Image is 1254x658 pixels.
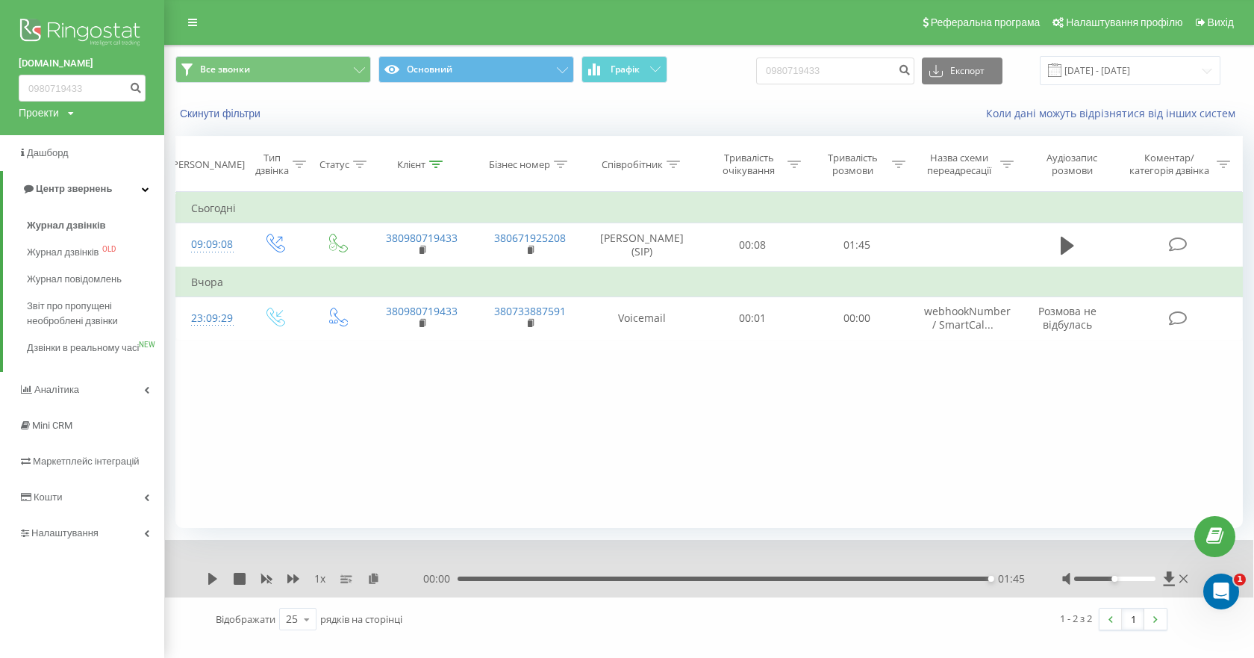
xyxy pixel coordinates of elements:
span: webhookNumber / SmartCal... [924,304,1011,332]
a: Дзвінки в реальному часіNEW [27,335,164,361]
td: [PERSON_NAME] (SIP) [584,223,700,267]
a: 1 [1122,609,1144,630]
button: Графік [581,56,667,83]
input: Пошук за номером [756,58,914,84]
td: 00:01 [701,297,805,340]
a: Журнал повідомлень [27,266,164,293]
iframe: Intercom live chat [1203,574,1239,609]
div: [PERSON_NAME] [169,158,245,171]
a: 380980719433 [386,304,458,318]
span: Все звонки [200,63,250,75]
div: Accessibility label [988,576,994,582]
img: Ringostat logo [19,15,146,52]
a: Коли дані можуть відрізнятися вiд інших систем [986,106,1243,120]
div: Проекти [19,105,59,120]
span: Центр звернень [36,183,112,194]
button: Експорт [922,58,1002,84]
button: Основний [378,56,574,83]
span: Розмова не відбулась [1038,304,1097,332]
a: Журнал дзвінків [27,212,164,239]
span: 1 x [314,571,325,586]
a: [DOMAIN_NAME] [19,56,146,71]
div: 23:09:29 [191,304,228,333]
a: Журнал дзвінківOLD [27,239,164,266]
span: Дзвінки в реальному часі [27,341,139,356]
div: Коментар/категорія дзвінка [1126,152,1213,177]
span: 01:45 [998,571,1025,586]
div: Клієнт [397,158,425,171]
span: Кошти [34,491,62,503]
td: 01:45 [805,223,909,267]
span: Маркетплейс інтеграцій [33,456,140,467]
span: Вихід [1208,16,1234,28]
span: 00:00 [423,571,458,586]
div: Аудіозапис розмови [1031,152,1114,177]
div: 09:09:08 [191,230,228,259]
div: Статус [319,158,349,171]
div: Accessibility label [1112,576,1118,582]
a: Центр звернень [3,171,164,207]
button: Все звонки [175,56,371,83]
div: Бізнес номер [489,158,550,171]
span: Журнал повідомлень [27,272,122,287]
div: 1 - 2 з 2 [1060,611,1092,626]
span: Налаштування [31,527,99,538]
div: Співробітник [602,158,663,171]
div: 25 [286,612,298,627]
span: рядків на сторінці [320,612,402,626]
td: Voicemail [584,297,700,340]
td: 00:00 [805,297,909,340]
div: Тривалість очікування [714,152,784,177]
span: Налаштування профілю [1066,16,1182,28]
span: Аналiтика [34,384,79,395]
span: Графік [611,64,640,75]
span: Журнал дзвінків [27,218,106,233]
span: Відображати [216,612,275,626]
span: Mini CRM [32,420,72,431]
div: Тип дзвінка [255,152,289,177]
a: Звіт про пропущені необроблені дзвінки [27,293,164,335]
span: Звіт про пропущені необроблені дзвінки [27,299,157,329]
td: Вчора [176,267,1243,297]
td: 00:08 [701,223,805,267]
span: Журнал дзвінків [27,245,99,260]
input: Пошук за номером [19,75,146,102]
a: 380733887591 [494,304,566,318]
a: 380671925208 [494,231,566,245]
button: Скинути фільтри [175,107,268,120]
td: Сьогодні [176,193,1243,223]
span: Дашборд [27,147,69,158]
span: 1 [1234,574,1246,586]
a: 380980719433 [386,231,458,245]
span: Реферальна програма [931,16,1041,28]
div: Назва схеми переадресації [923,152,996,177]
div: Тривалість розмови [818,152,888,177]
